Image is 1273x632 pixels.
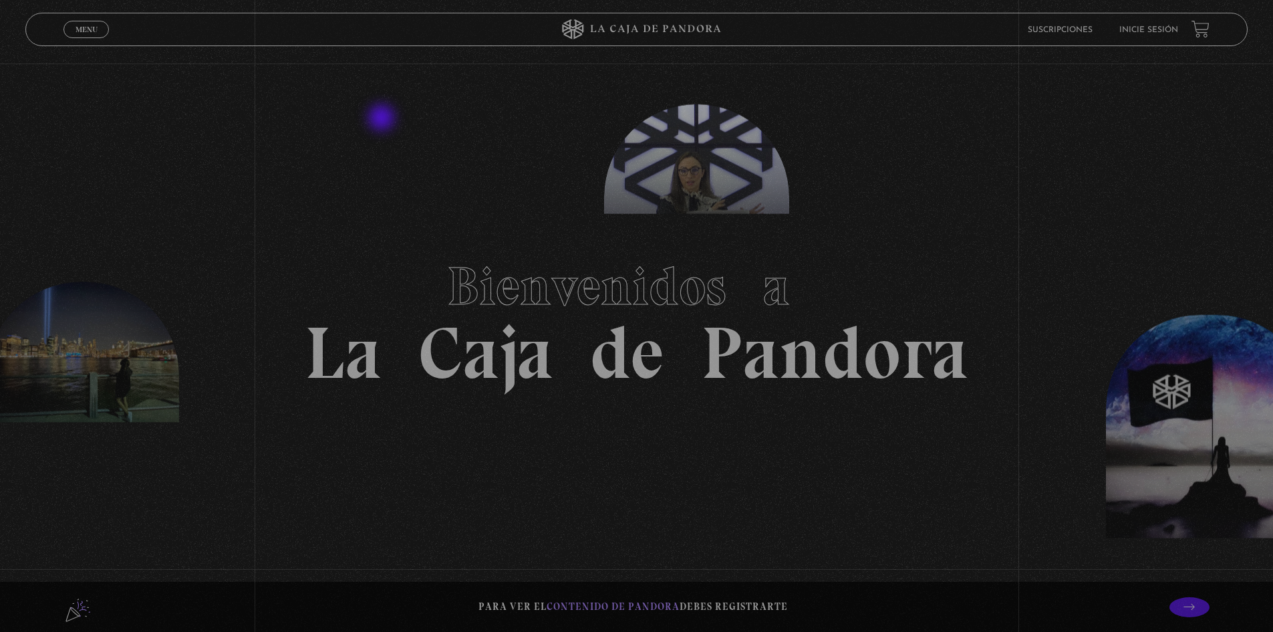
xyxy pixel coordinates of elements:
[1119,26,1178,34] a: Inicie sesión
[1191,20,1210,38] a: View your shopping cart
[547,601,680,613] span: contenido de Pandora
[71,37,102,46] span: Cerrar
[76,25,98,33] span: Menu
[305,243,968,390] h1: La Caja de Pandora
[478,598,788,616] p: Para ver el debes registrarte
[447,254,827,318] span: Bienvenidos a
[1028,26,1093,34] a: Suscripciones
